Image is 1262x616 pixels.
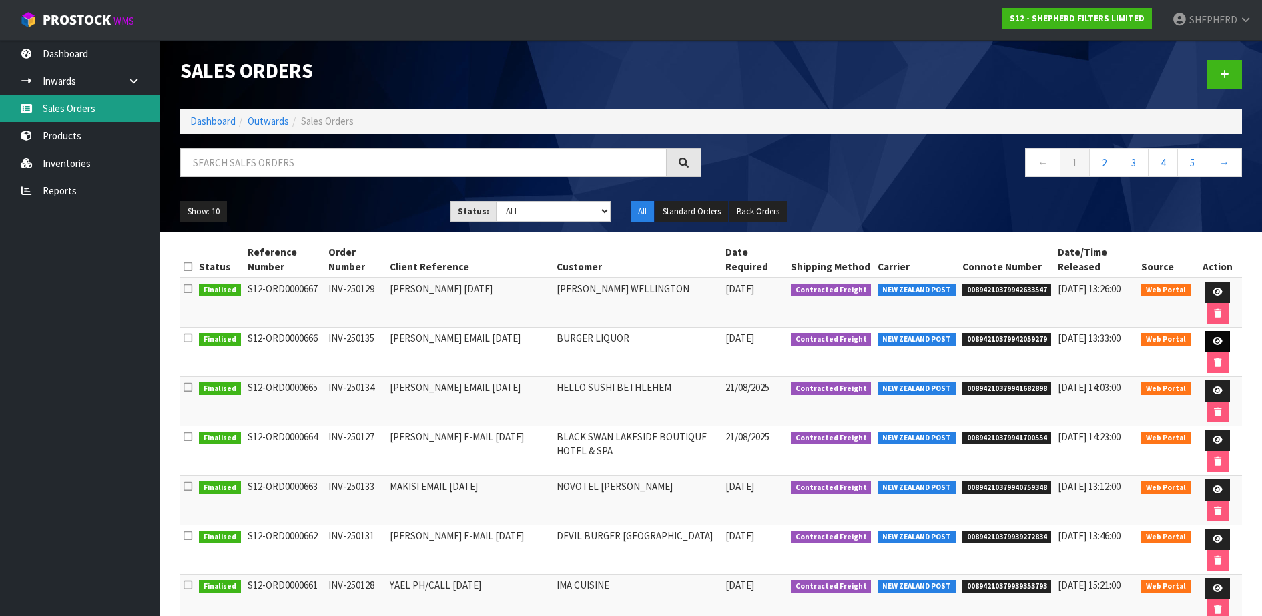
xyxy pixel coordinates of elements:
[1089,148,1119,177] a: 2
[1060,148,1090,177] a: 1
[1141,481,1191,495] span: Web Portal
[878,481,956,495] span: NEW ZEALAND POST
[655,201,728,222] button: Standard Orders
[553,426,722,476] td: BLACK SWAN LAKESIDE BOUTIQUE HOTEL & SPA
[725,381,769,394] span: 21/08/2025
[962,531,1052,544] span: 00894210379939272834
[325,242,386,278] th: Order Number
[199,580,241,593] span: Finalised
[199,432,241,445] span: Finalised
[721,148,1243,181] nav: Page navigation
[199,284,241,297] span: Finalised
[878,531,956,544] span: NEW ZEALAND POST
[878,333,956,346] span: NEW ZEALAND POST
[386,476,553,525] td: MAKISI EMAIL [DATE]
[962,382,1052,396] span: 00894210379941682898
[1058,282,1121,295] span: [DATE] 13:26:00
[791,333,872,346] span: Contracted Freight
[725,579,754,591] span: [DATE]
[553,525,722,575] td: DEVIL BURGER [GEOGRAPHIC_DATA]
[43,11,111,29] span: ProStock
[553,328,722,377] td: BURGER LIQUOR
[631,201,654,222] button: All
[180,201,227,222] button: Show: 10
[878,382,956,396] span: NEW ZEALAND POST
[1058,332,1121,344] span: [DATE] 13:33:00
[1194,242,1242,278] th: Action
[1119,148,1149,177] a: 3
[1189,13,1237,26] span: SHEPHERD
[1025,148,1060,177] a: ←
[791,432,872,445] span: Contracted Freight
[1058,529,1121,542] span: [DATE] 13:46:00
[1141,382,1191,396] span: Web Portal
[244,426,325,476] td: S12-ORD0000664
[1058,430,1121,443] span: [DATE] 14:23:00
[190,115,236,127] a: Dashboard
[1148,148,1178,177] a: 4
[386,328,553,377] td: [PERSON_NAME] EMAIL [DATE]
[386,525,553,575] td: [PERSON_NAME] E-MAIL [DATE]
[1207,148,1242,177] a: →
[199,481,241,495] span: Finalised
[725,430,769,443] span: 21/08/2025
[1141,531,1191,544] span: Web Portal
[1141,333,1191,346] span: Web Portal
[722,242,787,278] th: Date Required
[878,284,956,297] span: NEW ZEALAND POST
[962,432,1052,445] span: 00894210379941700554
[458,206,489,217] strong: Status:
[325,328,386,377] td: INV-250135
[1177,148,1207,177] a: 5
[386,426,553,476] td: [PERSON_NAME] E-MAIL [DATE]
[244,242,325,278] th: Reference Number
[20,11,37,28] img: cube-alt.png
[725,480,754,493] span: [DATE]
[244,328,325,377] td: S12-ORD0000666
[180,60,701,82] h1: Sales Orders
[244,476,325,525] td: S12-ORD0000663
[1138,242,1194,278] th: Source
[1141,284,1191,297] span: Web Portal
[325,476,386,525] td: INV-250133
[962,284,1052,297] span: 00894210379942633547
[791,481,872,495] span: Contracted Freight
[325,278,386,328] td: INV-250129
[386,278,553,328] td: [PERSON_NAME] [DATE]
[791,531,872,544] span: Contracted Freight
[791,580,872,593] span: Contracted Freight
[386,377,553,426] td: [PERSON_NAME] EMAIL [DATE]
[1058,480,1121,493] span: [DATE] 13:12:00
[199,531,241,544] span: Finalised
[1141,580,1191,593] span: Web Portal
[553,377,722,426] td: HELLO SUSHI BETHLEHEM
[180,148,667,177] input: Search sales orders
[248,115,289,127] a: Outwards
[1054,242,1138,278] th: Date/Time Released
[725,282,754,295] span: [DATE]
[199,333,241,346] span: Finalised
[725,332,754,344] span: [DATE]
[244,377,325,426] td: S12-ORD0000665
[878,580,956,593] span: NEW ZEALAND POST
[553,278,722,328] td: [PERSON_NAME] WELLINGTON
[791,284,872,297] span: Contracted Freight
[874,242,959,278] th: Carrier
[1058,381,1121,394] span: [DATE] 14:03:00
[1141,432,1191,445] span: Web Portal
[962,481,1052,495] span: 00894210379940759348
[962,333,1052,346] span: 00894210379942059279
[199,382,241,396] span: Finalised
[325,426,386,476] td: INV-250127
[878,432,956,445] span: NEW ZEALAND POST
[553,242,722,278] th: Customer
[301,115,354,127] span: Sales Orders
[962,580,1052,593] span: 00894210379939353793
[325,377,386,426] td: INV-250134
[1010,13,1145,24] strong: S12 - SHEPHERD FILTERS LIMITED
[386,242,553,278] th: Client Reference
[791,382,872,396] span: Contracted Freight
[113,15,134,27] small: WMS
[553,476,722,525] td: NOVOTEL [PERSON_NAME]
[325,525,386,575] td: INV-250131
